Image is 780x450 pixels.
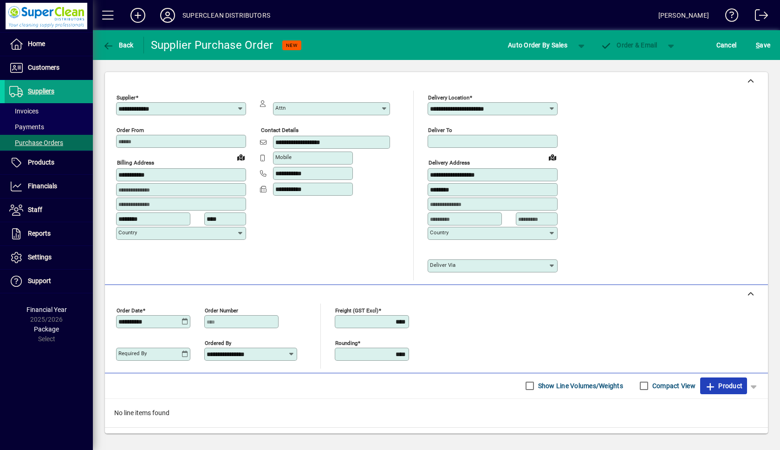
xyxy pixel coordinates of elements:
[100,37,136,53] button: Back
[286,42,298,48] span: NEW
[705,378,742,393] span: Product
[275,154,292,160] mat-label: Mobile
[93,37,144,53] app-page-header-button: Back
[545,150,560,165] a: View on map
[5,246,93,269] a: Settings
[5,270,93,293] a: Support
[153,7,182,24] button: Profile
[117,307,143,313] mat-label: Order date
[28,253,52,261] span: Settings
[5,33,93,56] a: Home
[503,37,572,53] button: Auto Order By Sales
[275,105,286,111] mat-label: Attn
[748,2,768,32] a: Logout
[28,40,45,47] span: Home
[536,381,623,390] label: Show Line Volumes/Weights
[716,38,737,53] span: Cancel
[658,8,709,23] div: [PERSON_NAME]
[103,41,134,49] span: Back
[601,41,657,49] span: Order & Email
[117,94,136,101] mat-label: Supplier
[205,307,238,313] mat-label: Order number
[28,277,51,285] span: Support
[34,325,59,333] span: Package
[28,230,51,237] span: Reports
[123,7,153,24] button: Add
[28,206,42,213] span: Staff
[428,127,452,133] mat-label: Deliver To
[9,139,63,146] span: Purchase Orders
[335,339,357,346] mat-label: Rounding
[718,2,739,32] a: Knowledge Base
[5,56,93,79] a: Customers
[118,350,147,357] mat-label: Required by
[28,87,54,95] span: Suppliers
[5,222,93,245] a: Reports
[9,107,39,115] span: Invoices
[5,199,93,222] a: Staff
[151,38,273,53] div: Supplier Purchase Order
[118,229,137,236] mat-label: Country
[28,64,59,71] span: Customers
[5,175,93,198] a: Financials
[754,37,773,53] button: Save
[5,103,93,119] a: Invoices
[650,381,695,390] label: Compact View
[5,151,93,174] a: Products
[105,399,768,427] div: No line items found
[756,41,760,49] span: S
[28,159,54,166] span: Products
[430,262,455,268] mat-label: Deliver via
[714,37,739,53] button: Cancel
[182,8,270,23] div: SUPERCLEAN DISTRIBUTORS
[700,377,747,394] button: Product
[756,38,770,53] span: ave
[428,94,469,101] mat-label: Delivery Location
[335,307,378,313] mat-label: Freight (GST excl)
[508,38,567,53] span: Auto Order By Sales
[5,135,93,151] a: Purchase Orders
[234,150,248,165] a: View on map
[26,306,67,313] span: Financial Year
[430,229,448,236] mat-label: Country
[205,339,231,346] mat-label: Ordered by
[9,123,44,131] span: Payments
[596,37,662,53] button: Order & Email
[5,119,93,135] a: Payments
[117,127,144,133] mat-label: Order from
[28,182,57,190] span: Financials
